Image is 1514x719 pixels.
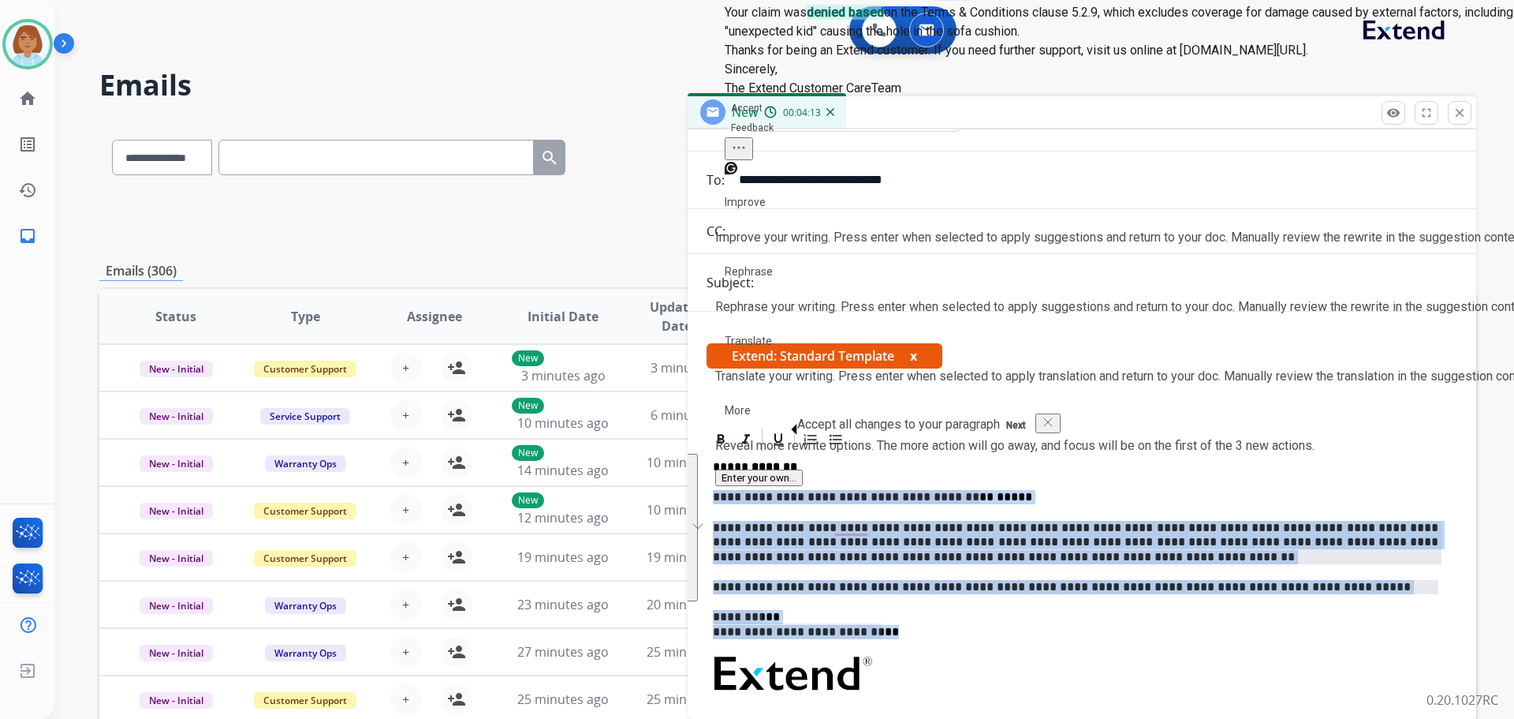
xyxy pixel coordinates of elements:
button: + [390,636,422,668]
span: New - Initial [140,692,213,709]
span: 6 minutes ago [651,406,735,424]
span: + [402,453,409,472]
button: + [390,447,422,478]
span: New - Initial [140,503,213,519]
span: + [402,406,409,425]
img: avatar [6,22,50,66]
span: + [402,548,409,567]
span: Warranty Ops [265,455,346,472]
p: New [512,445,544,461]
span: Customer Support [254,503,356,519]
mat-icon: person_add [447,690,466,709]
p: New [512,398,544,414]
span: New - Initial [140,455,213,472]
mat-icon: person_add [447,358,466,377]
span: Warranty Ops [265,645,346,661]
span: Assignee [407,307,462,326]
p: To: [707,170,725,189]
span: Customer Support [254,692,356,709]
span: 25 minutes ago [517,691,609,708]
span: Warranty Ops [265,597,346,614]
button: + [390,541,422,573]
span: 10 minutes ago [647,501,738,519]
span: Status [155,307,196,326]
span: 14 minutes ago [517,462,609,479]
mat-icon: home [18,89,37,108]
p: Subject: [707,273,754,292]
button: + [390,683,422,715]
span: 19 minutes ago [517,549,609,566]
h2: Emails [99,69,1476,101]
div: Bold [709,428,733,451]
span: + [402,595,409,614]
span: Type [291,307,320,326]
mat-icon: history [18,181,37,200]
span: + [402,500,409,519]
mat-icon: person_add [447,595,466,614]
p: New [512,350,544,366]
span: Updated Date [641,298,713,335]
button: + [390,494,422,526]
span: New - Initial [140,645,213,661]
span: Service Support [260,408,350,425]
mat-icon: person_add [447,406,466,425]
span: 20 minutes ago [647,596,738,613]
span: 12 minutes ago [517,509,609,526]
span: Extend: Standard Template [707,343,942,369]
button: + [390,589,422,620]
button: + [390,399,422,431]
span: 10 minutes ago [647,454,738,471]
button: + [390,352,422,384]
span: 3 minutes ago [521,367,606,384]
span: 10 minutes ago [517,414,609,432]
p: 0.20.1027RC [1426,691,1498,710]
span: 25 minutes ago [647,691,738,708]
mat-icon: person_add [447,453,466,472]
span: New - Initial [140,550,213,567]
span: 25 minutes ago [647,643,738,661]
p: New [512,492,544,508]
span: New - Initial [140,408,213,425]
span: Initial Date [528,307,599,326]
span: + [402,642,409,661]
span: New - Initial [140,597,213,614]
span: Customer Support [254,361,356,377]
mat-icon: list_alt [18,135,37,154]
p: CC: [707,222,725,241]
span: + [402,690,409,709]
mat-icon: person_add [447,642,466,661]
span: 19 minutes ago [647,549,738,566]
span: Customer Support [254,550,356,567]
mat-icon: person_add [447,548,466,567]
mat-icon: person_add [447,500,466,519]
p: Emails (306) [99,261,183,281]
span: 3 minutes ago [651,359,735,376]
span: New - Initial [140,361,213,377]
mat-icon: inbox [18,227,37,245]
mat-icon: search [540,148,559,167]
span: + [402,358,409,377]
span: 27 minutes ago [517,643,609,661]
span: 23 minutes ago [517,596,609,613]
